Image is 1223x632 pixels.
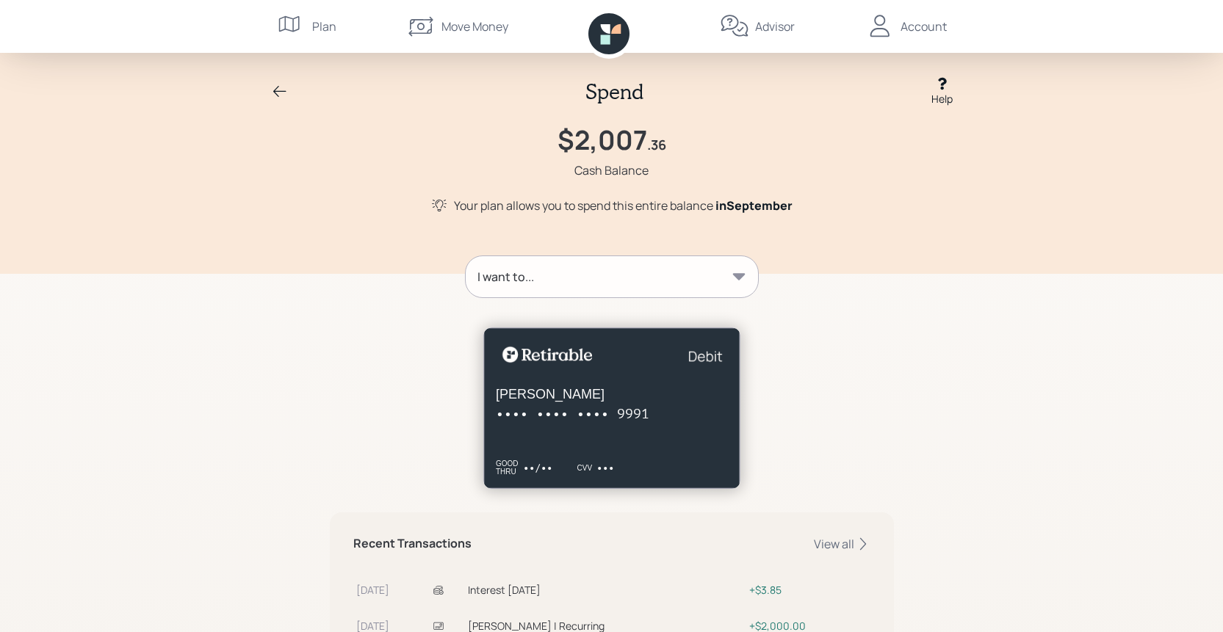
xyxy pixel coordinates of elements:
h1: $2,007 [558,124,647,156]
h4: .36 [647,137,666,153]
div: Help [931,91,953,106]
div: Plan [312,18,336,35]
div: I want to... [477,268,534,286]
div: Move Money [441,18,508,35]
div: Advisor [755,18,795,35]
h2: Spend [585,79,643,104]
div: Cash Balance [574,161,649,179]
h5: Recent Transactions [353,537,472,551]
div: View all [814,536,870,552]
div: Account [901,18,947,35]
span: in September [715,197,793,214]
div: Your plan allows you to spend this entire balance [454,197,793,214]
div: Interest [DATE] [468,582,744,598]
div: [DATE] [356,582,427,598]
div: $3.85 [749,582,867,598]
